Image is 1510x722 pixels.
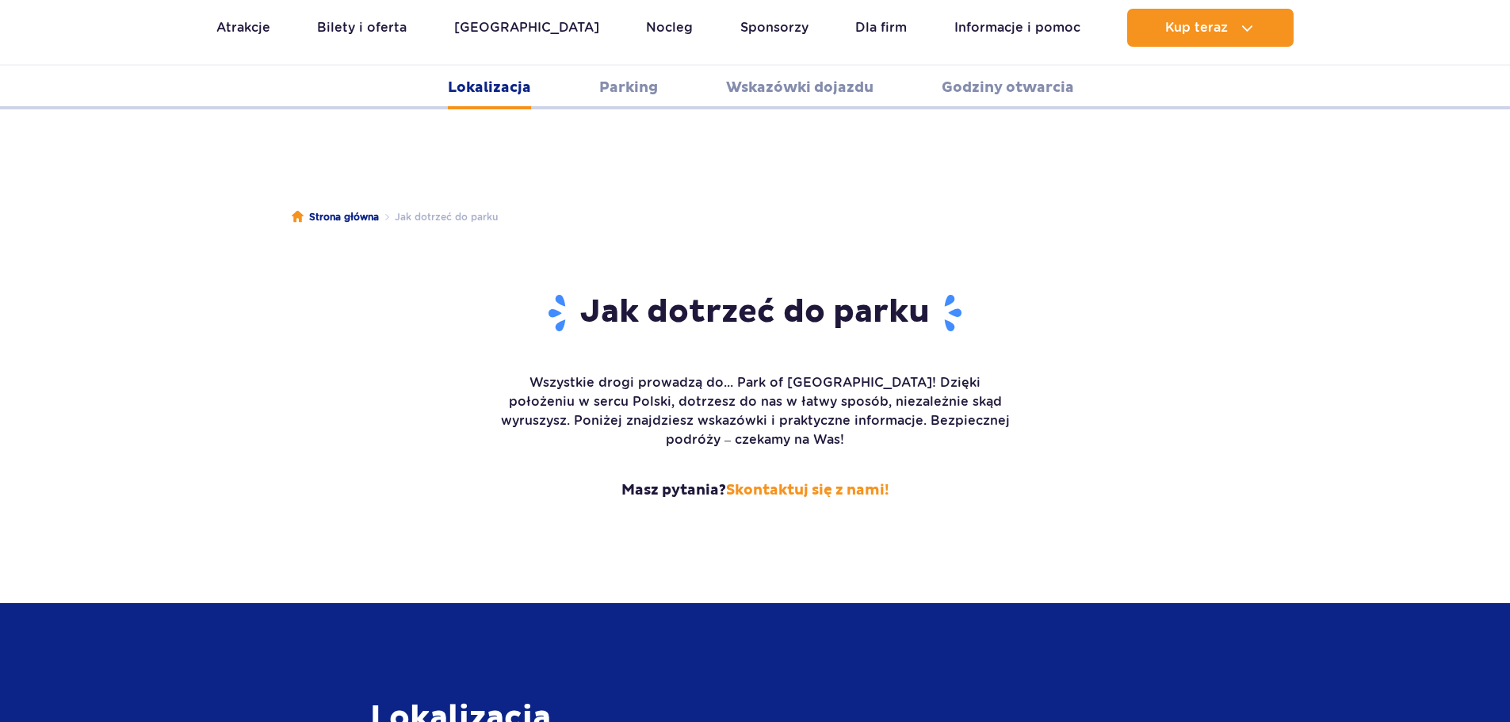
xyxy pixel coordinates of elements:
span: Kup teraz [1165,21,1228,35]
a: Strona główna [292,209,379,225]
a: Bilety i oferta [317,9,407,47]
a: Sponsorzy [740,9,809,47]
h1: Jak dotrzeć do parku [498,292,1013,334]
a: Skontaktuj się z nami! [726,481,889,499]
a: [GEOGRAPHIC_DATA] [454,9,599,47]
a: Dla firm [855,9,907,47]
a: Nocleg [646,9,693,47]
a: Wskazówki dojazdu [726,66,874,109]
strong: Masz pytania? [498,481,1013,500]
button: Kup teraz [1127,9,1294,47]
a: Godziny otwarcia [942,66,1074,109]
a: Lokalizacja [448,66,531,109]
a: Parking [599,66,658,109]
a: Atrakcje [216,9,270,47]
li: Jak dotrzeć do parku [379,209,498,225]
a: Informacje i pomoc [954,9,1080,47]
p: Wszystkie drogi prowadzą do... Park of [GEOGRAPHIC_DATA]! Dzięki położeniu w sercu Polski, dotrze... [498,373,1013,449]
